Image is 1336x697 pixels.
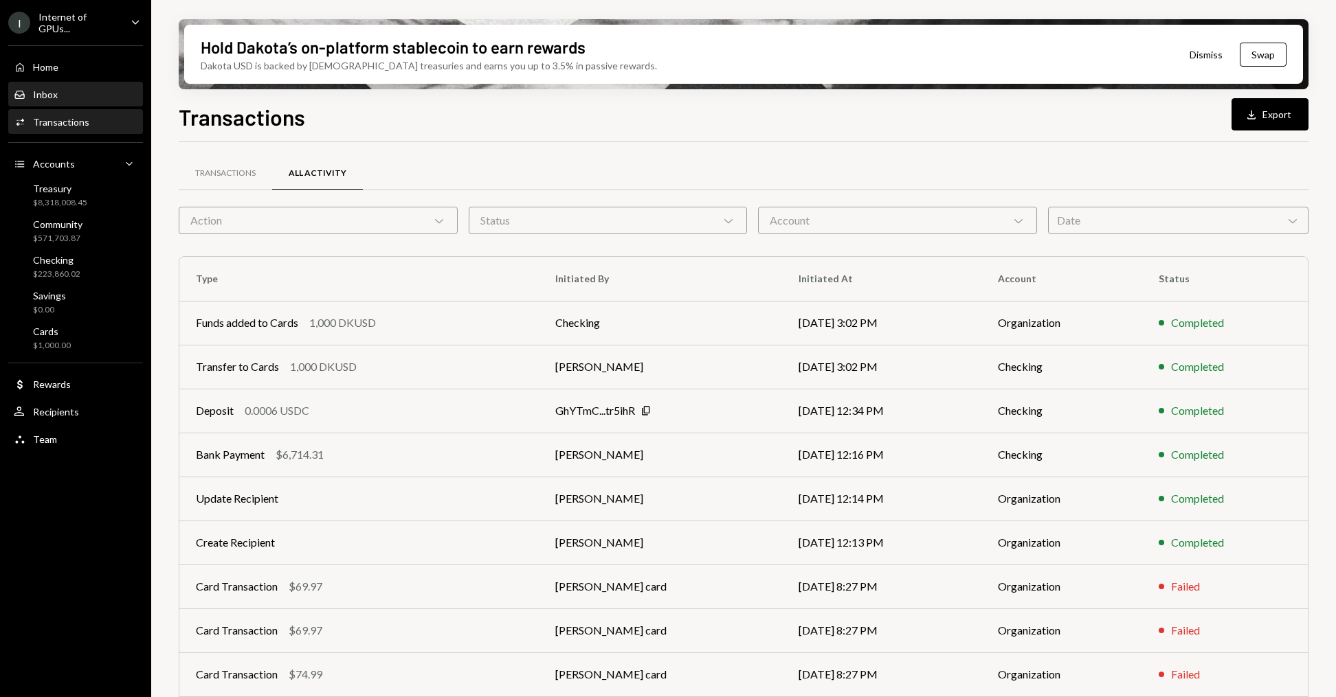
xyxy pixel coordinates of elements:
[539,652,782,696] td: [PERSON_NAME] card
[782,521,981,564] td: [DATE] 12:13 PM
[1172,38,1240,71] button: Dismiss
[555,402,635,419] div: GhYTmC...tr5ihR
[981,521,1142,564] td: Organization
[196,666,278,683] div: Card Transaction
[981,345,1142,389] td: Checking
[539,564,782,608] td: [PERSON_NAME] card
[33,290,66,301] div: Savings
[1240,43,1287,67] button: Swap
[981,564,1142,608] td: Organization
[981,301,1142,345] td: Organization
[539,433,782,477] td: [PERSON_NAME]
[276,446,324,463] div: $6,714.31
[33,433,57,445] div: Team
[196,446,265,463] div: Bank Payment
[8,179,143,212] a: Treasury$8,318,008.45
[201,58,657,73] div: Dakota USD is backed by [DEMOGRAPHIC_DATA] treasuries and earns you up to 3.5% in passive rewards.
[782,652,981,696] td: [DATE] 8:27 PM
[1142,257,1308,301] th: Status
[179,207,458,234] div: Action
[289,622,322,639] div: $69.97
[179,156,272,191] a: Transactions
[8,54,143,79] a: Home
[196,578,278,595] div: Card Transaction
[981,257,1142,301] th: Account
[179,103,305,130] h1: Transactions
[38,11,120,34] div: Internet of GPUs...
[981,477,1142,521] td: Organization
[539,301,782,345] td: Checking
[1171,315,1224,331] div: Completed
[33,197,87,209] div: $8,318,008.45
[981,608,1142,652] td: Organization
[539,257,782,301] th: Initiated By
[1171,534,1224,551] div: Completed
[758,207,1037,234] div: Account
[196,315,298,331] div: Funds added to Cards
[1232,98,1309,130] button: Export
[33,378,71,390] div: Rewards
[8,109,143,134] a: Transactions
[8,82,143,106] a: Inbox
[290,358,357,375] div: 1,000 DKUSD
[179,477,539,521] td: Update Recipient
[245,402,309,419] div: 0.0006 USDC
[33,325,71,337] div: Cards
[8,321,143,354] a: Cards$1,000.00
[8,426,143,451] a: Team
[539,477,782,521] td: [PERSON_NAME]
[1171,446,1224,463] div: Completed
[8,286,143,319] a: Savings$0.00
[33,158,75,170] div: Accounts
[1171,490,1224,507] div: Completed
[469,207,748,234] div: Status
[33,268,80,280] div: $223,860.02
[179,521,539,564] td: Create Recipient
[33,304,66,316] div: $0.00
[33,61,58,73] div: Home
[981,389,1142,433] td: Checking
[33,183,87,194] div: Treasury
[539,345,782,389] td: [PERSON_NAME]
[1171,666,1200,683] div: Failed
[196,622,278,639] div: Card Transaction
[8,250,143,283] a: Checking$223,860.02
[309,315,376,331] div: 1,000 DKUSD
[1171,402,1224,419] div: Completed
[981,652,1142,696] td: Organization
[782,564,981,608] td: [DATE] 8:27 PM
[196,358,279,375] div: Transfer to Cards
[1171,578,1200,595] div: Failed
[782,345,981,389] td: [DATE] 3:02 PM
[289,578,322,595] div: $69.97
[8,399,143,424] a: Recipients
[201,36,586,58] div: Hold Dakota’s on-platform stablecoin to earn rewards
[782,257,981,301] th: Initiated At
[8,214,143,247] a: Community$571,703.87
[289,168,346,179] div: All Activity
[33,218,82,230] div: Community
[1171,622,1200,639] div: Failed
[272,156,363,191] a: All Activity
[33,254,80,266] div: Checking
[782,477,981,521] td: [DATE] 12:14 PM
[196,402,234,419] div: Deposit
[782,433,981,477] td: [DATE] 12:16 PM
[1171,358,1224,375] div: Completed
[33,89,58,100] div: Inbox
[8,12,30,34] div: I
[8,372,143,396] a: Rewards
[782,608,981,652] td: [DATE] 8:27 PM
[539,608,782,652] td: [PERSON_NAME] card
[8,151,143,176] a: Accounts
[33,233,82,244] div: $571,703.87
[33,406,79,418] div: Recipients
[981,433,1142,477] td: Checking
[33,116,89,128] div: Transactions
[179,257,539,301] th: Type
[289,666,322,683] div: $74.99
[782,389,981,433] td: [DATE] 12:34 PM
[195,168,256,179] div: Transactions
[1048,207,1309,234] div: Date
[33,340,71,352] div: $1,000.00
